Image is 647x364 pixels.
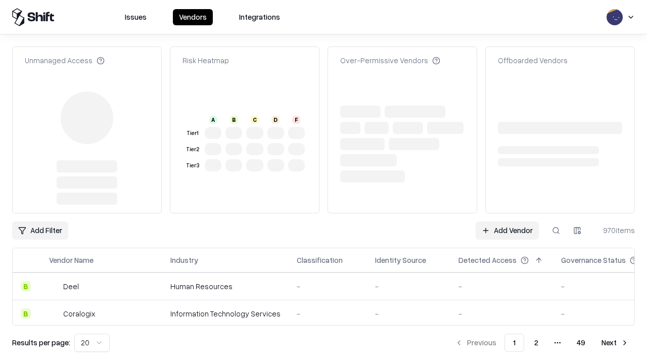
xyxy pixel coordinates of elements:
div: Over-Permissive Vendors [340,55,440,66]
div: Unmanaged Access [25,55,105,66]
button: Vendors [173,9,213,25]
div: - [297,281,359,292]
p: Results per page: [12,337,70,348]
div: Risk Heatmap [182,55,229,66]
img: Deel [49,281,59,291]
nav: pagination [449,334,635,352]
div: Tier 3 [184,161,201,170]
div: Deel [63,281,79,292]
div: B [230,116,238,124]
div: Governance Status [561,255,626,265]
div: - [375,281,442,292]
button: 1 [504,334,524,352]
div: Vendor Name [49,255,94,265]
div: - [458,308,545,319]
button: Issues [119,9,153,25]
div: Offboarded Vendors [498,55,568,66]
div: Detected Access [458,255,517,265]
button: 2 [526,334,546,352]
div: 970 items [594,225,635,236]
div: - [458,281,545,292]
div: B [21,281,31,291]
div: Coralogix [63,308,95,319]
div: Human Resources [170,281,281,292]
img: Coralogix [49,308,59,318]
button: 49 [569,334,593,352]
button: Integrations [233,9,286,25]
div: - [375,308,442,319]
div: C [251,116,259,124]
div: - [297,308,359,319]
button: Next [595,334,635,352]
div: D [271,116,280,124]
div: B [21,308,31,318]
div: Information Technology Services [170,308,281,319]
div: Identity Source [375,255,426,265]
button: Add Filter [12,221,68,240]
div: Industry [170,255,198,265]
div: F [292,116,300,124]
div: Tier 2 [184,145,201,154]
div: A [209,116,217,124]
a: Add Vendor [476,221,539,240]
div: Classification [297,255,343,265]
div: Tier 1 [184,129,201,138]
